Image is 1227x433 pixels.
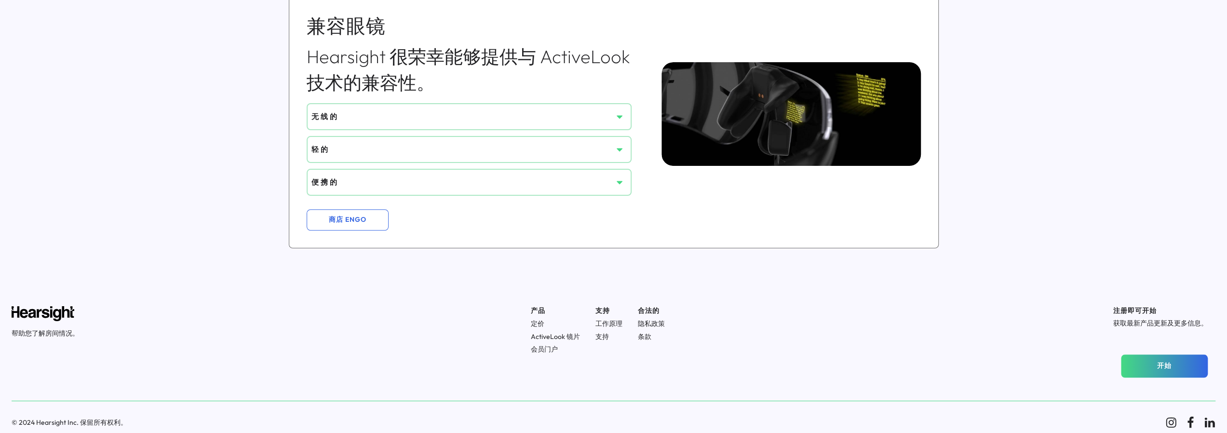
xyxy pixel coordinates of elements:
font: 支持 [595,332,609,341]
font: 支持 [595,306,610,315]
img: ActiveLook 眼镜显示屏预览 [661,62,1007,166]
font: 兼容眼镜 [307,14,386,38]
font: 注册即可开始 [1113,306,1157,315]
font: 帮助您了解房间情况。 [12,329,79,338]
font: 会员门户 [531,345,558,353]
font: 便携的 [311,177,339,187]
font: 合法的 [638,306,660,315]
font: 工作原理 [595,319,622,328]
font: 轻的 [311,145,330,154]
font: 产品 [531,306,545,315]
button: 开始 [1121,354,1208,378]
font: 商店 ENGO [329,215,366,224]
font: ActiveLook 镜片 [531,332,580,341]
font: 定价 [531,319,544,328]
font: 获取最新产品更新及更多信息。 [1113,319,1208,327]
font: Hearsight 很荣幸能够提供与 ActiveLook 技术的兼容性。 [307,45,634,94]
button: 商店 ENGO [307,209,389,230]
font: 隐私政策 [638,319,665,328]
font: 开始 [1157,361,1172,370]
img: Hearsight 徽标 [12,306,74,321]
font: 无线的 [311,112,339,121]
font: © 2024 Hearsight Inc. 保留所有权利。 [12,418,127,427]
font: 条款 [638,332,651,341]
